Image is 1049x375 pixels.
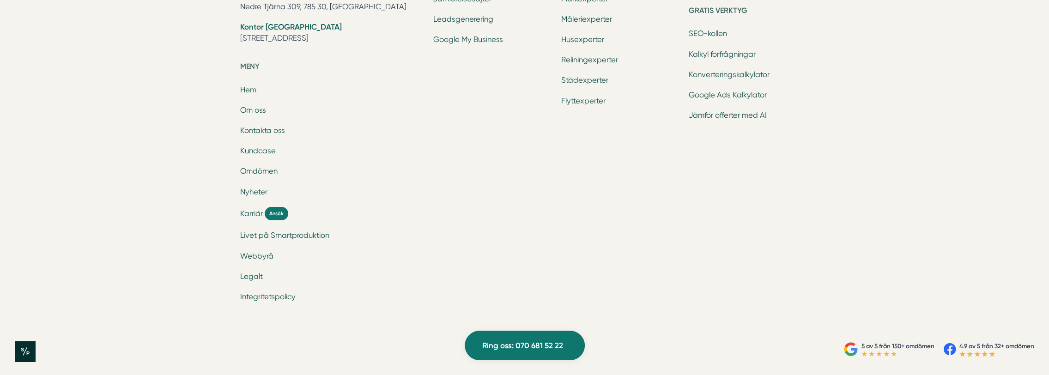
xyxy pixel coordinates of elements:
[561,15,612,24] a: Måleriexperter
[240,231,329,240] a: Livet på Smartproduktion
[689,5,809,19] h5: Gratis verktyg
[240,146,276,155] a: Kundcase
[689,70,770,79] a: Konverteringskalkylator
[240,187,267,196] a: Nyheter
[465,331,585,360] a: Ring oss: 070 681 52 22
[689,50,756,59] a: Kalkyl förfrågningar
[240,208,263,219] span: Karriär
[433,15,493,24] a: Leadsgenerering
[240,22,423,45] li: [STREET_ADDRESS]
[861,341,934,351] p: 5 av 5 från 150+ omdömen
[265,207,288,220] span: Ansök
[240,167,278,175] a: Omdömen
[959,341,1034,351] p: 4.9 av 5 från 32+ omdömen
[240,106,266,115] a: Om oss
[561,35,604,44] a: Husexperter
[689,29,727,38] a: SEO-kollen
[240,272,263,281] a: Legalt
[240,207,423,220] a: Karriär Ansök
[240,22,342,31] strong: Kontor [GEOGRAPHIC_DATA]
[433,35,503,44] a: Google My Business
[482,339,563,352] span: Ring oss: 070 681 52 22
[561,97,606,105] a: Flyttexperter
[240,252,273,260] a: Webbyrå
[561,76,608,85] a: Städexperter
[689,111,767,120] a: Jämför offerter med AI
[561,55,618,64] a: Reliningexperter
[240,126,285,135] a: Kontakta oss
[689,91,767,99] a: Google Ads Kalkylator
[240,292,296,301] a: Integritetspolicy
[240,60,423,75] h5: Meny
[240,85,256,94] a: Hem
